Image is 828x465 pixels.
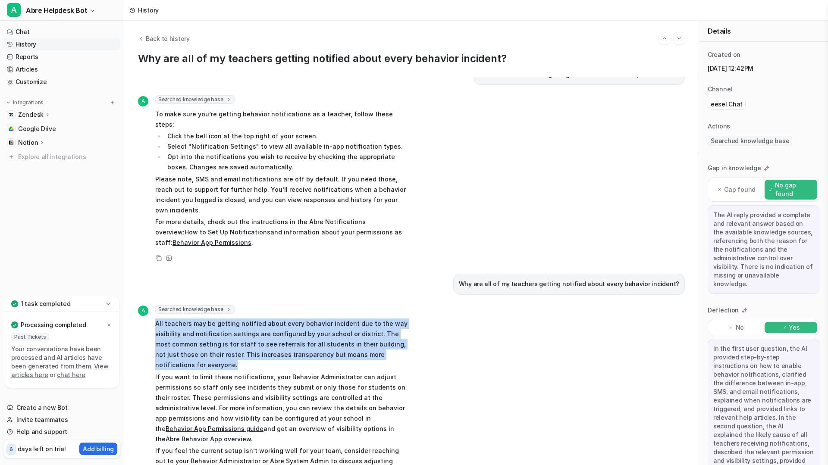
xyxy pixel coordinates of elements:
p: Why are all of my teachers getting notified about every behavior incident? [459,279,679,289]
p: Please note, SMS and email notifications are off by default. If you need those, reach out to supp... [155,174,408,215]
p: No [736,323,744,332]
p: For more details, check out the instructions in the Abre Notifications overview: and information ... [155,217,408,248]
p: Notion [18,138,38,147]
button: Back to history [138,34,190,43]
a: Explore all integrations [3,151,120,163]
span: Explore all integrations [18,150,117,164]
img: Zendesk [9,112,14,117]
a: Customize [3,76,120,88]
span: A [138,96,148,106]
a: Chat [3,26,120,38]
p: [DATE] 12:42PM [708,64,819,73]
a: Reports [3,51,120,63]
p: Gap found [724,185,756,194]
p: Why are all of my teachers getting notified about every behavior incident? [138,53,685,65]
a: Google DriveGoogle Drive [3,123,120,135]
p: Add billing [83,444,114,453]
img: menu_add.svg [110,100,116,106]
span: Searched knowledge base [155,305,235,314]
span: Google Drive [18,125,56,133]
span: A [7,3,21,17]
p: days left on trial [18,444,66,453]
p: Your conversations have been processed and AI articles have been generated from them. or [11,345,113,379]
span: Searched knowledge base [708,136,792,146]
li: Click the bell icon at the top right of your screen. [165,131,408,141]
p: If you want to limit these notifications, your Behavior Administrator can adjust permissions so s... [155,372,408,444]
img: Previous session [662,34,668,42]
span: Past Tickets [11,333,49,341]
a: View articles here [11,362,109,378]
a: Help and support [3,426,120,438]
span: Back to history [146,34,190,43]
span: Abre Helpdesk Bot [26,4,87,16]
div: The AI reply provided a complete and relevant answer based on the available knowledge sources, re... [708,205,819,294]
button: Go to next session [674,33,685,44]
a: Invite teammates [3,414,120,426]
p: To make sure you’re getting behavior notifications as a teacher, follow these steps: [155,109,408,130]
p: 1 task completed [21,300,71,308]
div: Details [699,21,828,42]
div: History [138,6,159,15]
img: Next session [676,34,682,42]
button: Go to previous session [659,33,670,44]
p: Actions [708,122,730,131]
button: Integrations [3,98,46,107]
a: Behavior App Permissions [172,239,251,246]
li: Opt into the notifications you wish to receive by checking the appropriate boxes. Changes are sav... [165,152,408,172]
p: Yes [789,323,800,332]
p: eesel Chat [711,100,743,109]
span: A [138,306,148,316]
button: Add billing [79,443,117,455]
li: Select "Notification Settings" to view all available in-app notification types. [165,141,408,152]
p: Channel [708,85,732,94]
p: Gap in knowledge [708,164,761,172]
p: Integrations [13,99,44,106]
img: explore all integrations [7,153,16,161]
a: Articles [3,63,120,75]
img: expand menu [5,100,11,106]
a: History [3,38,120,50]
p: 6 [9,446,13,453]
p: Deflection [708,306,739,315]
a: Abre Behavior App overview [166,435,251,443]
img: Notion [9,140,14,145]
a: chat here [57,371,85,378]
p: Created on [708,50,740,59]
span: Searched knowledge base [155,95,235,104]
a: Behavior App Permissions guide [166,425,263,432]
p: Zendesk [18,110,44,119]
img: Google Drive [9,126,14,131]
a: Create a new Bot [3,402,120,414]
p: All teachers may be getting notified about every behavior incident due to the way visibility and ... [155,318,408,370]
p: Processing completed [21,321,86,329]
a: How to Set Up Notifications [185,228,270,236]
p: No gap found [775,181,813,198]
